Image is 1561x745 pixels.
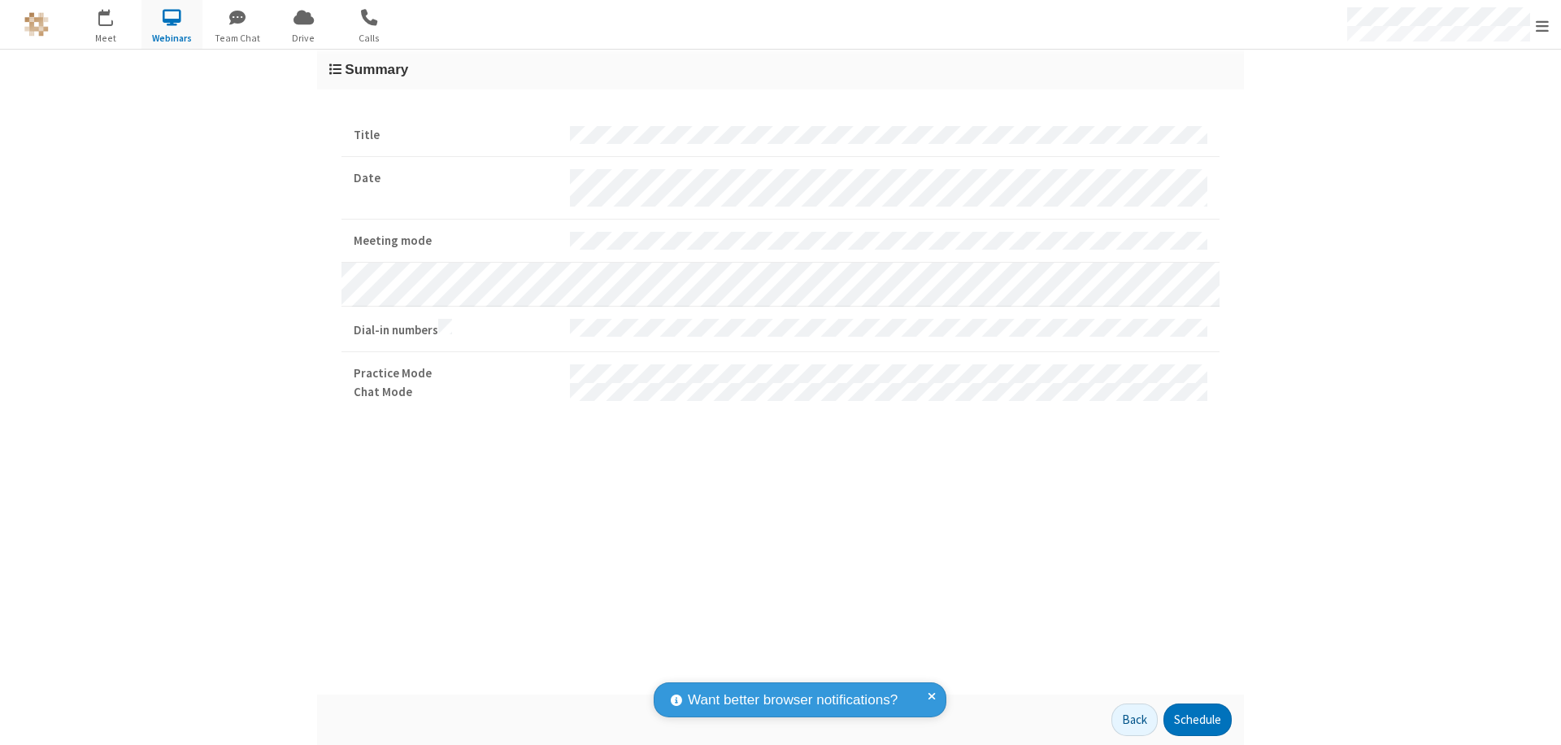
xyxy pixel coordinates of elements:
strong: Practice Mode [354,364,558,383]
strong: Chat Mode [354,383,558,402]
strong: Title [354,126,558,145]
strong: Date [354,169,558,188]
span: Summary [345,61,408,77]
span: Want better browser notifications? [688,690,898,711]
strong: Dial-in numbers [354,319,558,340]
span: Webinars [141,31,202,46]
strong: Meeting mode [354,232,558,251]
img: QA Selenium DO NOT DELETE OR CHANGE [24,12,49,37]
span: Team Chat [207,31,268,46]
button: Schedule [1163,704,1232,736]
span: Calls [339,31,400,46]
span: Drive [273,31,334,46]
button: Back [1111,704,1158,736]
span: Meet [76,31,137,46]
div: 8 [110,9,120,21]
